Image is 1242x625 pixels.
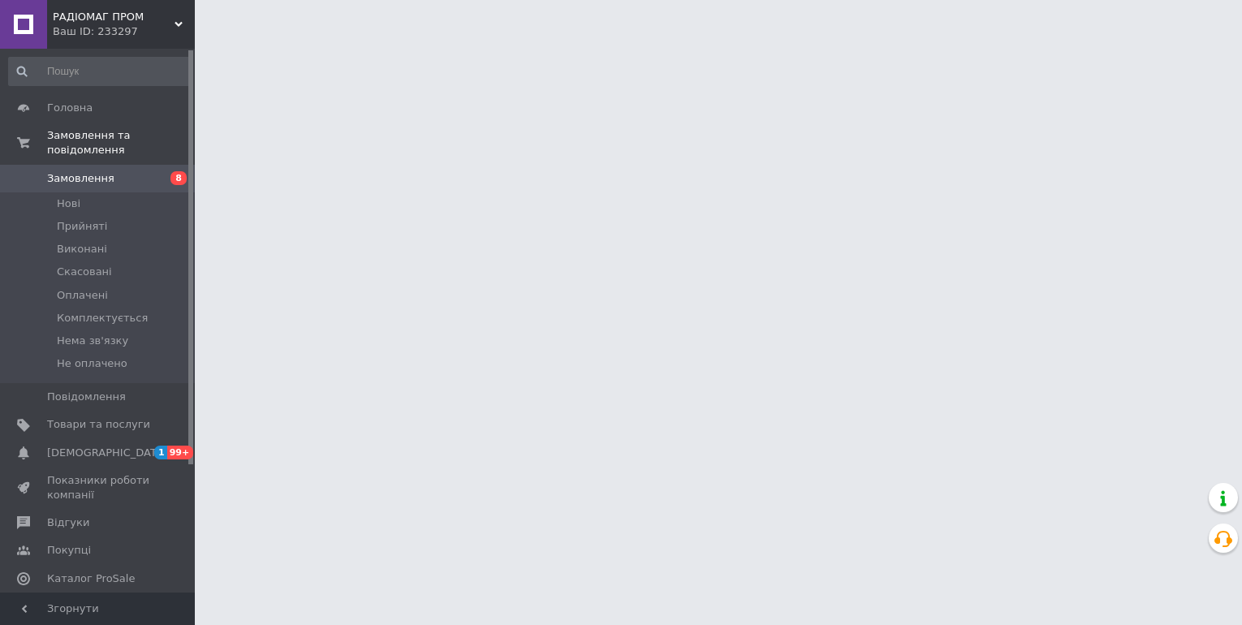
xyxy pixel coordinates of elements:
[47,515,89,530] span: Відгуки
[47,128,195,157] span: Замовлення та повідомлення
[57,334,128,348] span: Нема зв'язку
[154,446,167,459] span: 1
[47,571,135,586] span: Каталог ProSale
[47,446,167,460] span: [DEMOGRAPHIC_DATA]
[47,390,126,404] span: Повідомлення
[47,417,150,432] span: Товари та послуги
[47,543,91,558] span: Покупці
[170,171,187,185] span: 8
[53,24,195,39] div: Ваш ID: 233297
[57,242,107,256] span: Виконані
[57,265,112,279] span: Скасовані
[57,356,127,371] span: Не оплачено
[47,473,150,502] span: Показники роботи компанії
[167,446,194,459] span: 99+
[53,10,175,24] span: РАДІОМАГ ПРОМ
[57,219,107,234] span: Прийняті
[47,171,114,186] span: Замовлення
[8,57,192,86] input: Пошук
[57,196,80,211] span: Нові
[57,311,148,325] span: Комплектується
[47,101,93,115] span: Головна
[57,288,108,303] span: Оплачені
